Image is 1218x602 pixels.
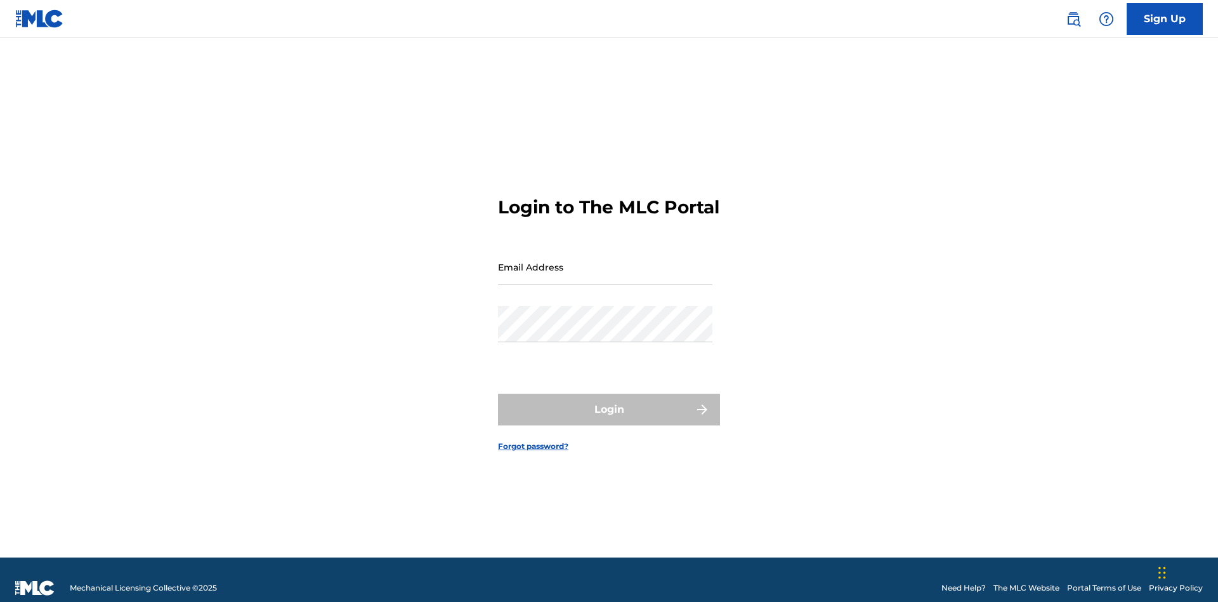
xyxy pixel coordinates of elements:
a: Privacy Policy [1149,582,1203,594]
div: Help [1094,6,1119,32]
img: MLC Logo [15,10,64,28]
span: Mechanical Licensing Collective © 2025 [70,582,217,594]
a: Sign Up [1127,3,1203,35]
a: The MLC Website [993,582,1059,594]
h3: Login to The MLC Portal [498,196,719,218]
iframe: Chat Widget [1155,541,1218,602]
img: logo [15,580,55,596]
a: Forgot password? [498,441,568,452]
img: search [1066,11,1081,27]
a: Public Search [1061,6,1086,32]
div: Drag [1158,554,1166,592]
a: Need Help? [941,582,986,594]
a: Portal Terms of Use [1067,582,1141,594]
img: help [1099,11,1114,27]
